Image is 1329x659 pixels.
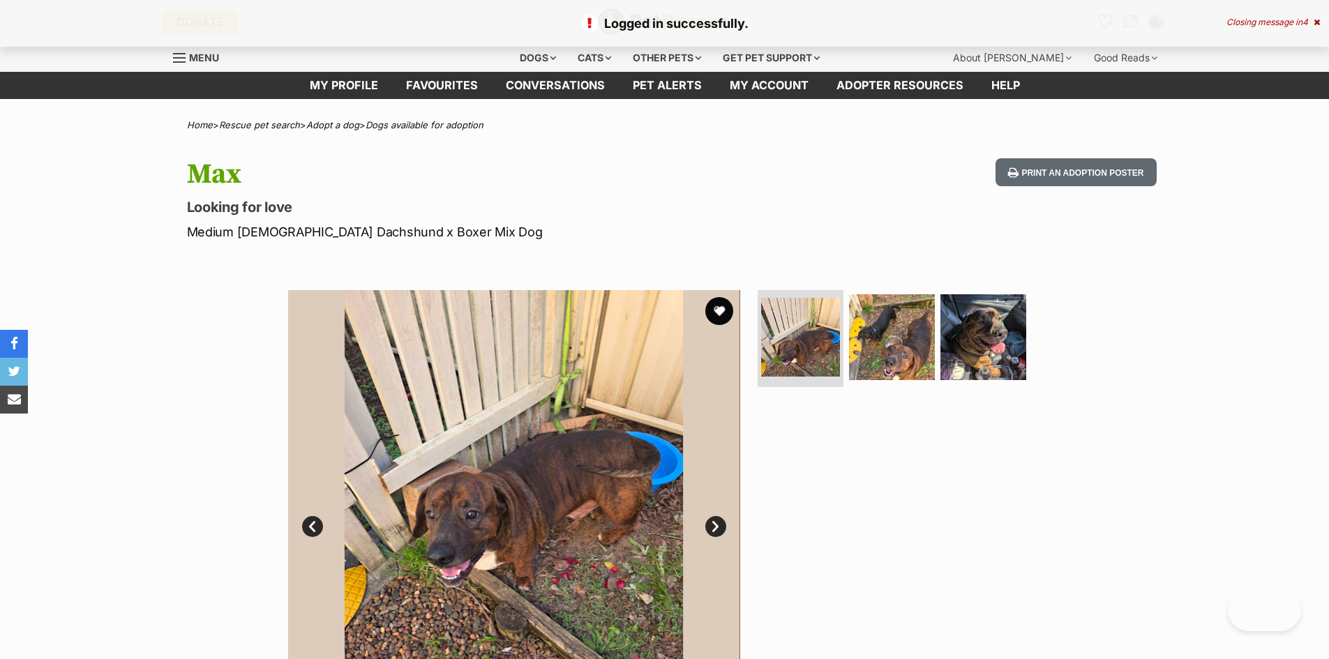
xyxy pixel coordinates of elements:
[705,297,733,325] button: favourite
[492,72,619,99] a: conversations
[1226,17,1320,27] div: Closing message in
[187,119,213,130] a: Home
[14,14,1315,33] p: Logged in successfully.
[187,158,777,190] h1: Max
[510,44,566,72] div: Dogs
[1228,589,1301,631] iframe: Help Scout Beacon - Open
[619,72,716,99] a: Pet alerts
[173,44,229,69] a: Menu
[366,119,483,130] a: Dogs available for adoption
[187,197,777,217] p: Looking for love
[306,119,359,130] a: Adopt a dog
[761,298,840,377] img: Photo of Max
[943,44,1081,72] div: About [PERSON_NAME]
[1302,17,1308,27] span: 4
[996,158,1156,187] button: Print an adoption poster
[568,44,621,72] div: Cats
[219,119,300,130] a: Rescue pet search
[823,72,977,99] a: Adopter resources
[1084,44,1167,72] div: Good Reads
[302,516,323,537] a: Prev
[705,516,726,537] a: Next
[977,72,1034,99] a: Help
[849,294,935,380] img: Photo of Max
[189,52,219,63] span: Menu
[940,294,1026,380] img: Photo of Max
[187,222,777,241] p: Medium [DEMOGRAPHIC_DATA] Dachshund x Boxer Mix Dog
[152,120,1178,130] div: > > >
[623,44,711,72] div: Other pets
[713,44,829,72] div: Get pet support
[296,72,392,99] a: My profile
[392,72,492,99] a: Favourites
[716,72,823,99] a: My account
